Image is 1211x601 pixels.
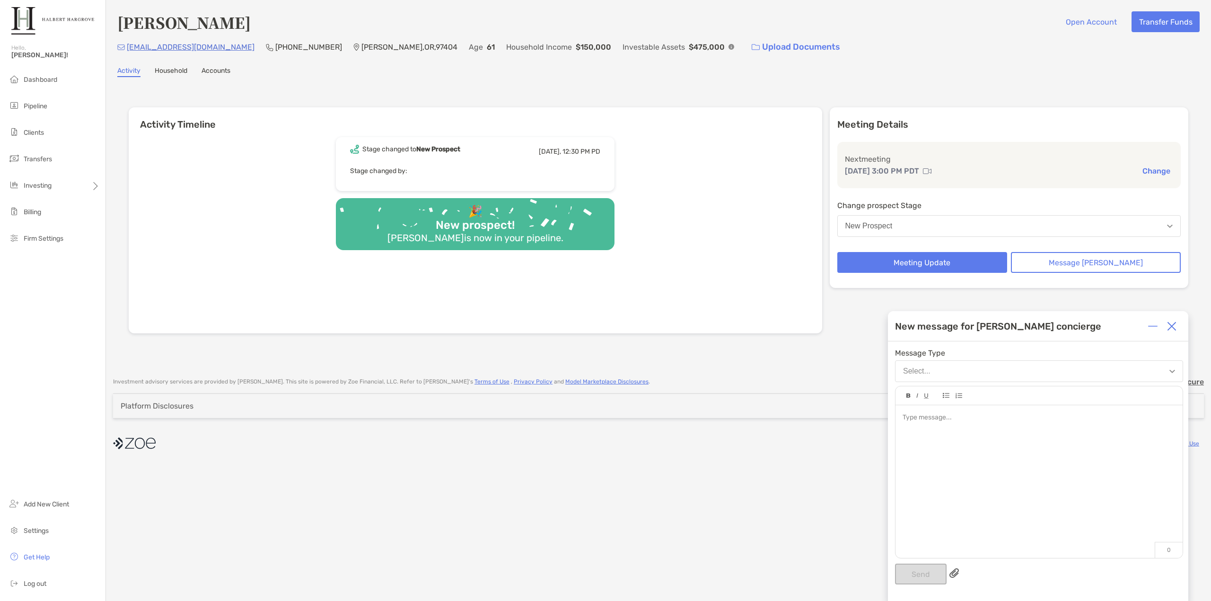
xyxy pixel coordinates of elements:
span: Get Help [24,553,50,561]
a: Terms of Use [474,378,509,385]
span: Transfers [24,155,52,163]
p: 61 [487,41,495,53]
span: [DATE], [539,148,561,156]
span: [PERSON_NAME]! [11,51,100,59]
h6: Activity Timeline [129,107,822,130]
img: Confetti [336,198,614,242]
p: Meeting Details [837,119,1181,131]
img: Editor control icon [955,393,962,399]
span: Clients [24,129,44,137]
img: logout icon [9,577,20,589]
div: [PERSON_NAME] is now in your pipeline. [384,232,567,244]
img: Editor control icon [924,393,929,399]
a: Model Marketplace Disclosures [565,378,649,385]
img: investing icon [9,179,20,191]
div: Select... [903,367,930,375]
div: New message for [PERSON_NAME] concierge [895,321,1101,332]
button: Transfer Funds [1132,11,1200,32]
p: [PHONE_NUMBER] [275,41,342,53]
img: transfers icon [9,153,20,164]
div: Platform Disclosures [121,401,193,410]
p: Investable Assets [623,41,685,53]
img: billing icon [9,206,20,217]
span: Billing [24,208,41,216]
img: communication type [923,167,931,175]
img: Event icon [350,145,359,154]
img: Expand or collapse [1148,322,1158,331]
button: Change [1140,166,1173,176]
p: Age [469,41,483,53]
p: $475,000 [689,41,725,53]
span: Log out [24,580,46,588]
p: Stage changed by: [350,165,600,177]
img: Email Icon [117,44,125,50]
button: Meeting Update [837,252,1007,273]
img: Phone Icon [266,44,273,51]
p: Next meeting [845,153,1174,165]
h4: [PERSON_NAME] [117,11,251,33]
img: add_new_client icon [9,498,20,509]
span: Settings [24,527,49,535]
a: Privacy Policy [514,378,553,385]
span: 12:30 PM PD [562,148,600,156]
div: New Prospect [845,222,893,230]
span: Add New Client [24,500,69,508]
button: Open Account [1058,11,1124,32]
div: 🎉 [465,205,486,218]
button: New Prospect [837,215,1181,237]
b: New Prospect [416,145,460,153]
img: get-help icon [9,551,20,562]
img: pipeline icon [9,100,20,111]
img: Editor control icon [943,393,949,398]
img: settings icon [9,524,20,536]
img: dashboard icon [9,73,20,85]
a: Upload Documents [746,37,846,57]
a: Accounts [202,67,230,77]
img: clients icon [9,126,20,138]
img: Info Icon [728,44,734,50]
span: Dashboard [24,76,57,84]
p: Household Income [506,41,572,53]
img: button icon [752,44,760,51]
img: Editor control icon [906,393,911,398]
p: Investment advisory services are provided by [PERSON_NAME] . This site is powered by Zoe Financia... [113,378,650,385]
a: Activity [117,67,140,77]
p: Change prospect Stage [837,200,1181,211]
img: Open dropdown arrow [1169,370,1175,373]
button: Select... [895,360,1183,382]
button: Message [PERSON_NAME] [1011,252,1181,273]
div: New prospect! [432,218,518,232]
p: 0 [1155,542,1183,558]
img: Zoe Logo [11,4,94,38]
img: Editor control icon [916,393,918,398]
span: Firm Settings [24,235,63,243]
p: $150,000 [576,41,611,53]
div: Stage changed to [362,145,460,153]
span: Pipeline [24,102,47,110]
img: Close [1167,322,1176,331]
p: [EMAIL_ADDRESS][DOMAIN_NAME] [127,41,254,53]
p: [DATE] 3:00 PM PDT [845,165,919,177]
img: company logo [113,433,156,454]
a: Household [155,67,187,77]
img: Open dropdown arrow [1167,225,1173,228]
img: paperclip attachments [949,568,959,578]
span: Investing [24,182,52,190]
p: [PERSON_NAME] , OR , 97404 [361,41,457,53]
img: Location Icon [353,44,360,51]
img: firm-settings icon [9,232,20,244]
span: Message Type [895,348,1183,357]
